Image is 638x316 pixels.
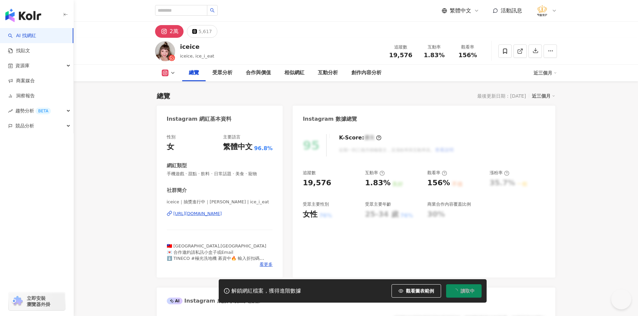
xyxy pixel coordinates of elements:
button: 觀看圖表範例 [392,284,441,298]
div: 互動率 [365,170,385,176]
div: 受眾主要性別 [303,201,329,207]
span: search [210,8,215,13]
span: 96.8% [254,145,273,152]
img: KOL Avatar [155,41,175,61]
div: 19,576 [303,178,331,188]
div: 女性 [303,209,317,220]
span: 資源庫 [15,58,29,73]
div: 網紅類型 [167,162,187,169]
span: 讀取中 [460,288,475,294]
div: 性別 [167,134,175,140]
div: 2萬 [170,27,179,36]
div: Instagram 數據總覽 [303,115,357,123]
div: Instagram 網紅基本資料 [167,115,232,123]
span: 活動訊息 [501,7,522,14]
div: 受眾分析 [212,69,232,77]
img: logo [5,9,41,22]
div: K-Score : [339,134,381,141]
span: 競品分析 [15,118,34,133]
div: 社群簡介 [167,187,187,194]
span: 繁體中文 [450,7,471,14]
div: 追蹤數 [303,170,316,176]
span: iceice, ice_i_eat [180,54,214,59]
div: 漲粉率 [490,170,509,176]
span: 看更多 [260,261,273,268]
img: %E6%B3%95%E5%96%AC%E9%86%AB%E7%BE%8E%E8%A8%BA%E6%89%80_LOGO%20.png [536,4,549,17]
span: iceice｜抽獎進行中｜[PERSON_NAME] | ice_i_eat [167,199,273,205]
div: 156% [427,178,450,188]
div: 解鎖網紅檔案，獲得進階數據 [231,288,301,295]
span: rise [8,109,13,113]
a: searchAI 找網紅 [8,32,36,39]
div: 總覽 [157,91,170,101]
div: 觀看率 [455,44,481,50]
span: 立即安裝 瀏覽器外掛 [27,295,50,307]
span: 156% [458,52,477,59]
span: 趨勢分析 [15,103,51,118]
img: chrome extension [11,296,24,307]
div: iceice [180,42,214,51]
div: 相似網紅 [284,69,304,77]
span: 19,576 [389,51,412,59]
div: 總覽 [189,69,199,77]
div: 近三個月 [532,92,555,100]
div: 主要語言 [223,134,240,140]
span: 手機遊戲 · 甜點 · 飲料 · 日常話題 · 美食 · 寵物 [167,171,273,177]
div: 5,617 [199,27,212,36]
button: 讀取中 [446,284,482,298]
div: 受眾主要年齡 [365,201,391,207]
div: 合作與價值 [246,69,271,77]
a: [URL][DOMAIN_NAME] [167,211,273,217]
div: 商業合作內容覆蓋比例 [427,201,471,207]
span: loading [452,288,458,294]
a: 商案媒合 [8,78,35,84]
a: 找貼文 [8,47,30,54]
span: 1.83% [424,52,444,59]
div: BETA [36,108,51,114]
div: 最後更新日期：[DATE] [477,93,526,99]
div: 女 [167,142,174,152]
a: 洞察報告 [8,93,35,99]
div: [URL][DOMAIN_NAME] [173,211,222,217]
div: 互動分析 [318,69,338,77]
div: 互動率 [422,44,447,50]
div: 繁體中文 [223,142,253,152]
span: 🇹🇼 [GEOGRAPHIC_DATA],[GEOGRAPHIC_DATA] 💌 合作邀約請私訊小盒子或Email ⬇️ TINECO #極光洗地機 募資中🔥 輸入折扣碼【ICEICEVIP】 [167,243,267,267]
button: 2萬 [155,25,184,38]
div: 觀看率 [427,170,447,176]
div: 1.83% [365,178,391,188]
a: chrome extension立即安裝 瀏覽器外掛 [9,292,65,310]
span: 觀看圖表範例 [406,288,434,294]
div: 追蹤數 [388,44,414,50]
div: 創作內容分析 [351,69,381,77]
div: 近三個月 [534,68,557,78]
button: 5,617 [187,25,217,38]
